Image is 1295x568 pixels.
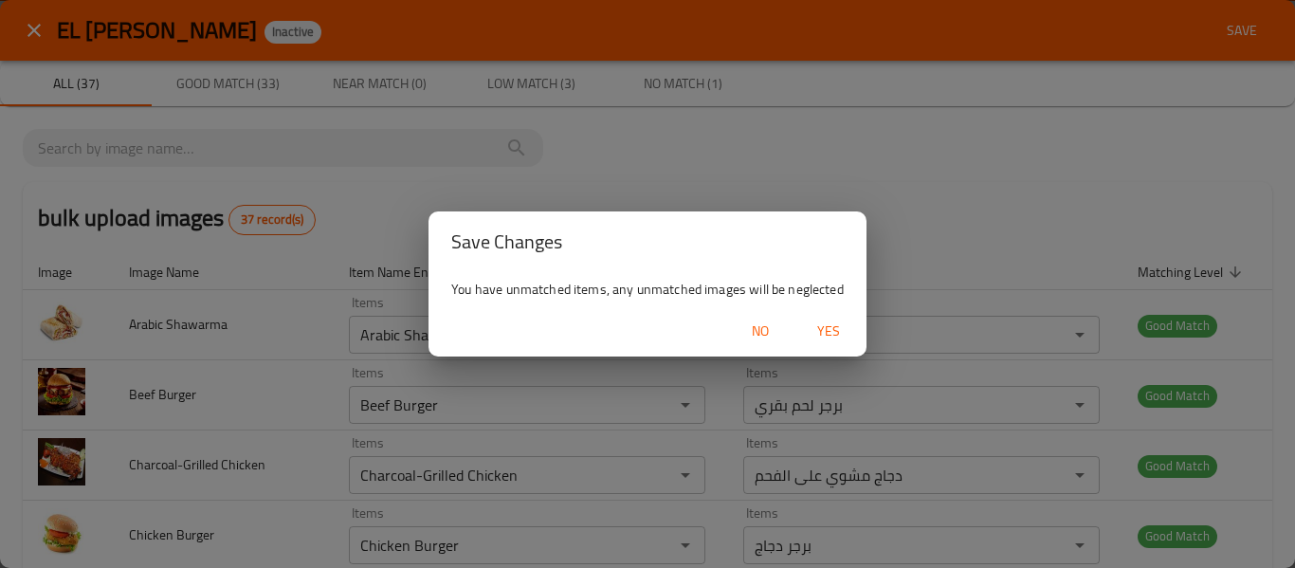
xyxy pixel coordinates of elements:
[806,320,851,343] span: Yes
[730,314,791,349] button: No
[451,227,844,257] h2: Save Changes
[429,272,866,306] div: You have unmatched items, any unmatched images will be neglected
[798,314,859,349] button: Yes
[738,320,783,343] span: No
